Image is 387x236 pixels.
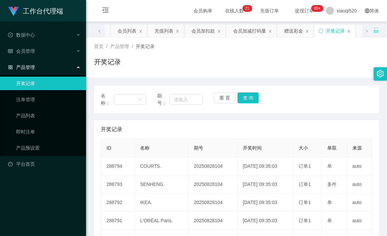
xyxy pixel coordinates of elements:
[214,92,235,103] button: 重 置
[16,93,81,106] a: 注单管理
[327,218,332,223] span: 单
[94,57,121,67] h1: 开奖记录
[135,212,188,230] td: L'ORÉAL Paris.
[110,44,129,49] span: 产品管理
[299,182,311,187] span: 订单1
[140,145,149,151] span: 名称
[257,8,282,13] span: 充值订单
[299,163,311,169] span: 订单1
[23,0,63,22] h1: 工作台代理端
[135,157,188,175] td: COURTS.
[327,145,337,151] span: 单双
[292,8,317,13] span: 提现订单
[377,70,384,77] i: 图标: setting
[135,194,188,212] td: IKEA.
[347,212,372,230] td: auto
[238,212,294,230] td: [DATE] 09:35:03
[135,175,188,194] td: SENHENG.
[138,29,142,33] i: 图标: close
[94,0,117,22] i: 图标: menu-fold
[101,157,135,175] td: 288794
[326,25,345,37] div: 开奖记录
[8,8,63,13] a: 工作台代理端
[188,212,238,230] td: 20250828104
[305,29,309,33] i: 图标: close
[94,44,103,49] span: 首页
[347,194,372,212] td: auto
[132,44,133,49] span: /
[233,25,266,37] div: 会员加减打码量
[8,7,19,16] img: logo.9652507e.png
[98,29,101,33] i: 图标: left
[365,29,369,33] i: 图标: right
[136,44,155,49] span: 开奖记录
[299,200,311,205] span: 订单1
[268,29,272,33] i: 图标: close
[194,145,203,151] span: 期号
[327,163,332,169] span: 单
[188,157,238,175] td: 20250828104
[243,145,262,151] span: 开奖时间
[347,157,372,175] td: auto
[101,125,122,133] span: 开奖记录
[191,25,215,37] div: 会员加扣款
[101,175,135,194] td: 288793
[238,92,259,103] button: 查 询
[8,49,13,53] i: 图标: table
[245,5,247,12] p: 2
[242,5,252,12] sup: 21
[8,48,35,54] span: 会员管理
[16,141,81,155] a: 产品预设置
[16,109,81,122] a: 产品列表
[118,25,136,37] div: 会员列表
[188,175,238,194] td: 20250828104
[157,92,169,107] span: 期号：
[347,175,372,194] td: auto
[217,29,221,33] i: 图标: close
[327,200,332,205] span: 单
[8,65,35,70] span: 产品管理
[238,194,294,212] td: [DATE] 09:35:03
[16,125,81,139] a: 即时注单
[8,65,13,70] i: 图标: appstore-o
[347,29,351,33] i: 图标: close
[101,92,114,107] span: 名称：
[238,157,294,175] td: [DATE] 09:35:03
[175,29,179,33] i: 图标: close
[373,27,379,33] i: 图标: unlock
[170,94,203,105] input: 请输入
[299,145,308,151] span: 大小
[106,145,111,151] span: ID
[299,218,311,223] span: 订单1
[8,32,35,38] span: 数据中心
[352,145,362,151] span: 来源
[106,44,107,49] span: /
[101,194,135,212] td: 288792
[101,212,135,230] td: 288791
[188,194,238,212] td: 20250828104
[327,182,337,187] span: 多件
[318,29,323,33] i: 图标: sync
[8,33,13,37] i: 图标: check-circle-o
[155,25,173,37] div: 充值列表
[311,5,323,12] sup: 979
[247,5,250,12] p: 1
[284,25,303,37] div: 赠送彩金
[16,77,81,90] a: 开奖记录
[365,8,370,13] i: 图标: global
[8,157,81,171] a: 图标: dashboard平台首页
[238,175,294,194] td: [DATE] 09:35:03
[138,97,142,102] i: 图标: down
[101,29,105,33] i: 图标: close
[222,8,247,13] span: 在线人数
